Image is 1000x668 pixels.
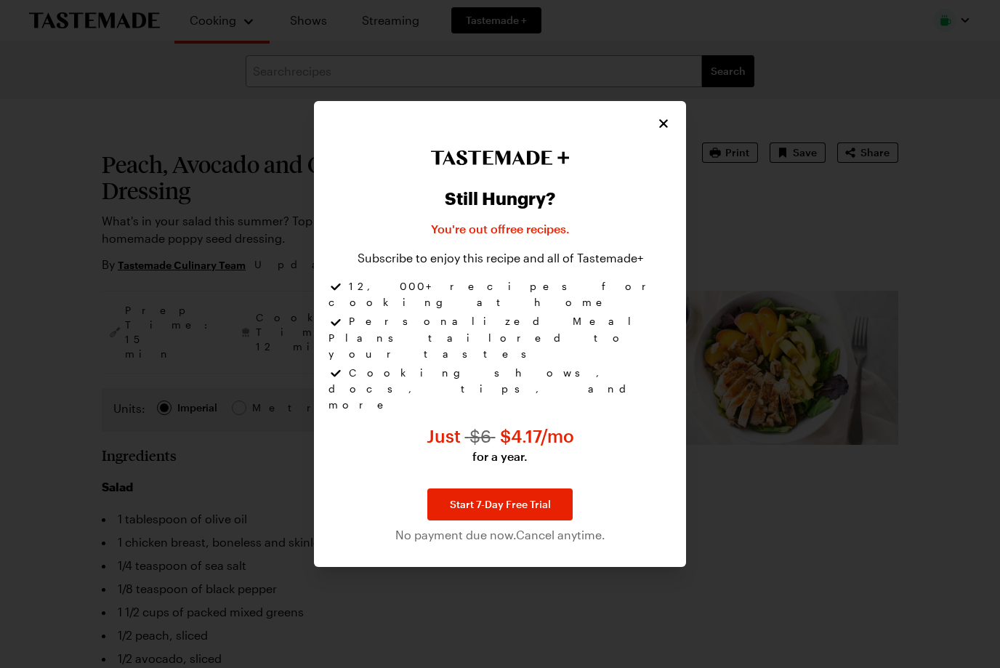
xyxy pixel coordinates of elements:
li: 12,000+ recipes for cooking at home [328,278,672,313]
span: Start 7-Day Free Trial [450,497,551,512]
span: $ 6 [465,425,496,446]
span: No payment due now. Cancel anytime. [395,526,605,544]
span: Just $ 4.17 /mo [427,425,574,446]
h2: Still Hungry? [445,188,555,209]
li: Personalized Meal Plans tailored to your tastes [328,313,672,364]
p: Just $4.17 per month for a year instead of $6 [427,424,574,465]
img: Tastemade+ [430,150,570,165]
button: Close [656,116,672,132]
p: Subscribe to enjoy this recipe and all of Tastemade+ [358,249,643,267]
a: Start 7-Day Free Trial [427,488,573,520]
li: Cooking shows, docs, tips, and more [328,365,672,413]
p: You're out of free recipes . [431,220,570,238]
